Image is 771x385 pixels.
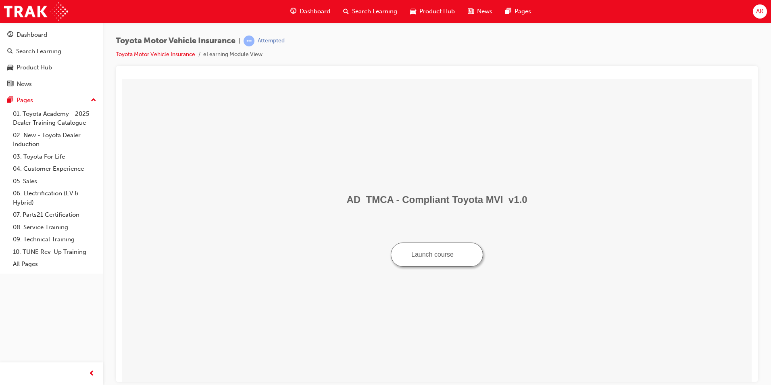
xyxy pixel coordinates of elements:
[3,77,100,92] a: News
[7,31,13,39] span: guage-icon
[3,60,100,75] a: Product Hub
[410,6,416,17] span: car-icon
[404,3,461,20] a: car-iconProduct Hub
[10,129,100,151] a: 02. New - Toyota Dealer Induction
[89,369,95,379] span: prev-icon
[7,64,13,71] span: car-icon
[505,6,511,17] span: pages-icon
[7,48,13,55] span: search-icon
[7,81,13,88] span: news-icon
[337,3,404,20] a: search-iconSearch Learning
[3,26,100,93] button: DashboardSearch LearningProduct HubNews
[753,4,767,19] button: AK
[244,36,254,46] span: learningRecordVerb_ATTEMPT-icon
[3,93,100,108] button: Pages
[10,209,100,221] a: 07. Parts21 Certification
[17,96,33,105] div: Pages
[461,3,499,20] a: news-iconNews
[343,6,349,17] span: search-icon
[10,258,100,270] a: All Pages
[116,36,235,46] span: Toyota Motor Vehicle Insurance
[10,221,100,234] a: 08. Service Training
[3,44,100,59] a: Search Learning
[203,50,263,59] li: eLearning Module View
[3,115,626,127] h1: AD_TMCA - Compliant Toyota MVI_v1.0
[116,51,195,58] a: Toyota Motor Vehicle Insurance
[300,7,330,16] span: Dashboard
[290,6,296,17] span: guage-icon
[419,7,455,16] span: Product Hub
[10,175,100,188] a: 05. Sales
[10,108,100,129] a: 01. Toyota Academy - 2025 Dealer Training Catalogue
[3,27,100,42] a: Dashboard
[239,36,240,46] span: |
[499,3,538,20] a: pages-iconPages
[515,7,531,16] span: Pages
[352,7,397,16] span: Search Learning
[10,151,100,163] a: 03. Toyota For Life
[10,163,100,175] a: 04. Customer Experience
[10,187,100,209] a: 06. Electrification (EV & Hybrid)
[4,2,68,21] img: Trak
[477,7,492,16] span: News
[335,172,340,178] img: external_window.png
[269,164,361,188] button: Launch course: opens in new window
[468,6,474,17] span: news-icon
[258,37,285,45] div: Attempted
[10,233,100,246] a: 09. Technical Training
[17,63,52,72] div: Product Hub
[756,7,763,16] span: AK
[17,80,32,89] div: News
[10,246,100,258] a: 10. TUNE Rev-Up Training
[7,97,13,104] span: pages-icon
[16,47,61,56] div: Search Learning
[91,95,96,106] span: up-icon
[284,3,337,20] a: guage-iconDashboard
[17,30,47,40] div: Dashboard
